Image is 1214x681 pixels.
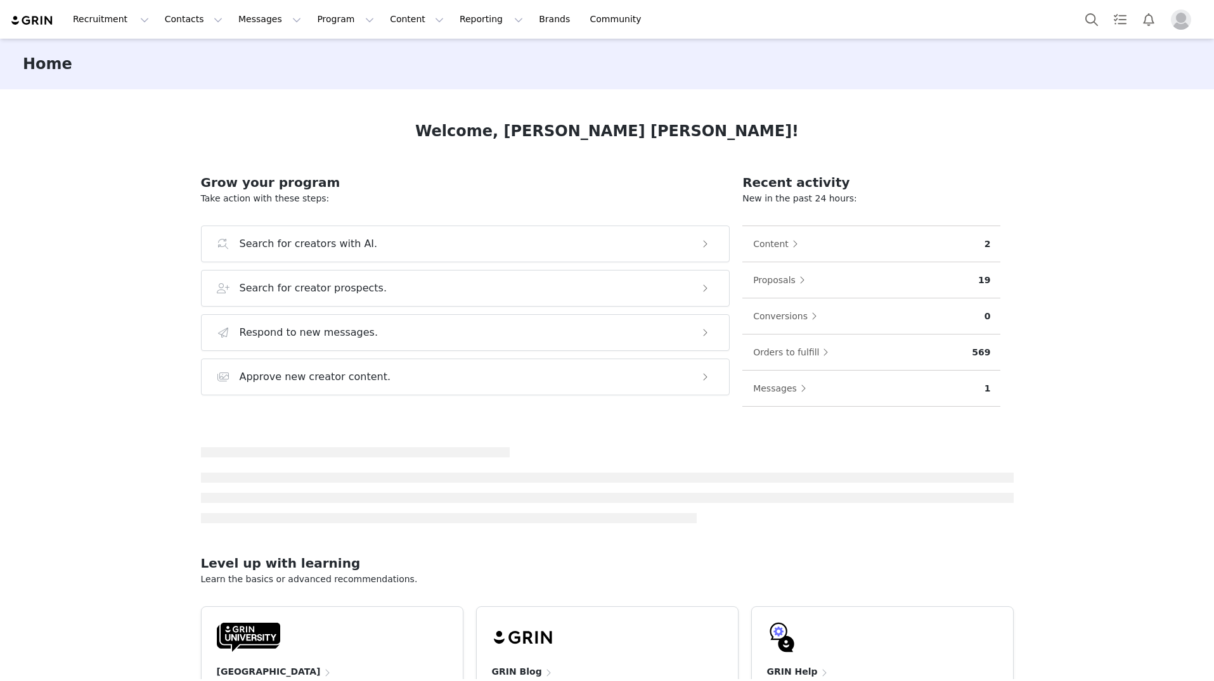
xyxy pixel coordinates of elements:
[1163,10,1204,30] button: Profile
[201,226,730,262] button: Search for creators with AI.
[583,5,655,34] a: Community
[157,5,230,34] button: Contacts
[752,378,813,398] button: Messages
[240,281,387,296] h3: Search for creator prospects.
[531,5,581,34] a: Brands
[10,15,55,27] img: grin logo
[65,5,157,34] button: Recruitment
[742,192,1000,205] p: New in the past 24 hours:
[985,310,991,323] p: 0
[201,270,730,307] button: Search for creator prospects.
[240,369,391,385] h3: Approve new creator content.
[752,342,835,362] button: Orders to fulfill
[978,274,990,287] p: 19
[201,192,730,205] p: Take action with these steps:
[1171,10,1191,30] img: placeholder-profile.jpg
[972,346,990,359] p: 569
[767,665,818,678] h4: GRIN Help
[752,306,823,326] button: Conversions
[201,173,730,192] h2: Grow your program
[201,314,730,351] button: Respond to new messages.
[240,325,378,340] h3: Respond to new messages.
[1135,5,1163,34] button: Notifications
[201,359,730,395] button: Approve new creator content.
[752,270,811,290] button: Proposals
[23,53,72,75] h3: Home
[1078,5,1106,34] button: Search
[217,622,280,652] img: GRIN-University-Logo-Black.svg
[985,382,991,395] p: 1
[452,5,531,34] button: Reporting
[767,622,797,652] img: GRIN-help-icon.svg
[201,554,1014,573] h2: Level up with learning
[201,573,1014,586] p: Learn the basics or advanced recommendations.
[752,234,804,254] button: Content
[240,236,378,251] h3: Search for creators with AI.
[231,5,309,34] button: Messages
[382,5,451,34] button: Content
[1106,5,1134,34] a: Tasks
[415,120,799,143] h1: Welcome, [PERSON_NAME] [PERSON_NAME]!
[492,622,555,652] img: grin-logo-black.svg
[217,665,321,678] h4: [GEOGRAPHIC_DATA]
[985,238,991,251] p: 2
[309,5,382,34] button: Program
[492,665,542,678] h4: GRIN Blog
[742,173,1000,192] h2: Recent activity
